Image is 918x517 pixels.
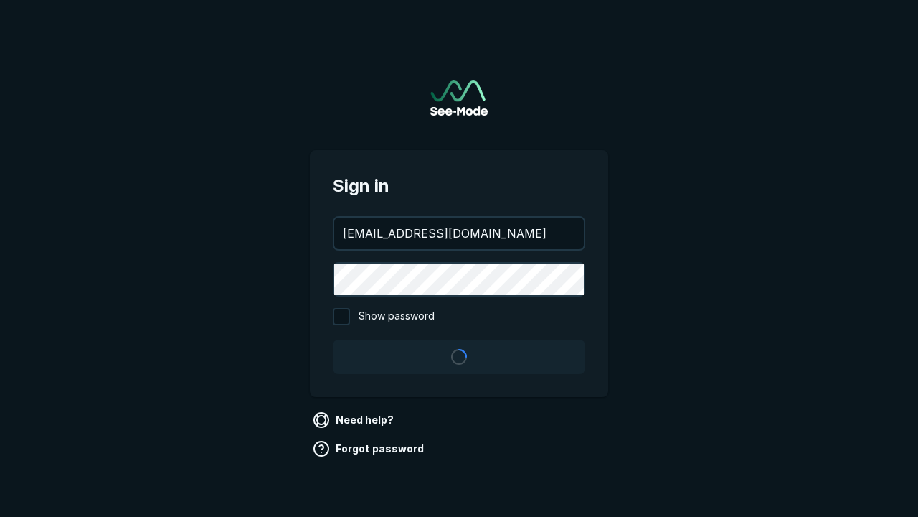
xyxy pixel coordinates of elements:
a: Need help? [310,409,399,432]
a: Go to sign in [430,80,488,116]
span: Sign in [333,173,585,199]
input: your@email.com [334,218,584,249]
a: Forgot password [310,437,430,460]
span: Show password [359,308,435,325]
img: See-Mode Logo [430,80,488,116]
